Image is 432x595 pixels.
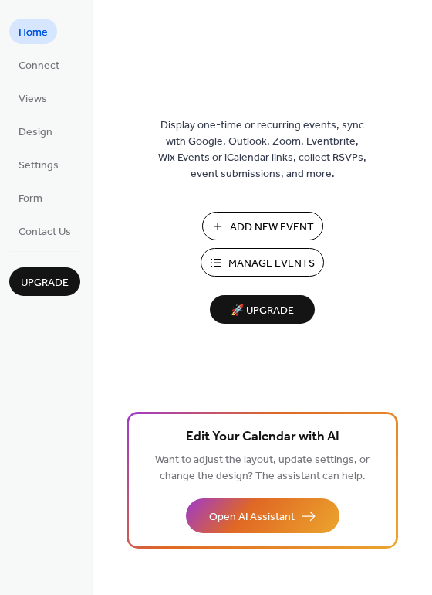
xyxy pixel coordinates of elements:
[186,427,339,448] span: Edit Your Calendar with AI
[155,450,370,487] span: Want to adjust the layout, update settings, or change the design? The assistant can help.
[202,212,323,240] button: Add New Event
[228,256,315,272] span: Manage Events
[186,498,339,533] button: Open AI Assistant
[9,267,80,296] button: Upgrade
[9,19,57,44] a: Home
[19,124,52,141] span: Design
[19,191,42,207] span: Form
[9,151,68,177] a: Settings
[19,58,59,74] span: Connect
[9,85,56,110] a: Views
[9,118,62,144] a: Design
[9,52,69,77] a: Connect
[19,224,71,240] span: Contact Us
[19,25,48,41] span: Home
[201,248,324,277] button: Manage Events
[19,158,59,174] span: Settings
[210,295,315,324] button: 🚀 Upgrade
[9,218,80,243] a: Contact Us
[230,219,314,236] span: Add New Event
[158,117,366,182] span: Display one-time or recurring events, sync with Google, Outlook, Zoom, Eventbrite, Wix Events or ...
[219,301,305,321] span: 🚀 Upgrade
[9,185,52,210] a: Form
[209,509,295,525] span: Open AI Assistant
[19,91,47,107] span: Views
[21,275,69,291] span: Upgrade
